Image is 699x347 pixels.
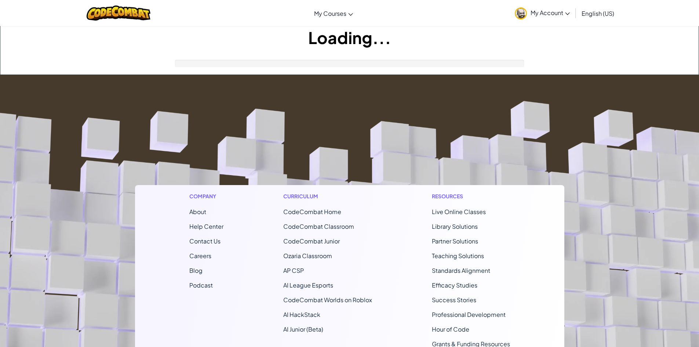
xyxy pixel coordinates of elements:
a: Live Online Classes [432,208,486,216]
a: Teaching Solutions [432,252,484,260]
a: Success Stories [432,296,476,304]
span: My Courses [314,10,346,17]
a: Library Solutions [432,223,478,230]
a: CodeCombat Classroom [283,223,354,230]
span: English (US) [582,10,614,17]
a: Ozaria Classroom [283,252,332,260]
span: My Account [531,9,570,17]
a: Efficacy Studies [432,281,477,289]
a: Help Center [189,223,223,230]
a: My Courses [310,3,357,23]
a: Standards Alignment [432,267,490,274]
a: AI League Esports [283,281,333,289]
a: Partner Solutions [432,237,478,245]
a: Careers [189,252,211,260]
h1: Company [189,192,223,200]
a: About [189,208,206,216]
a: CodeCombat Junior [283,237,340,245]
a: Hour of Code [432,325,469,333]
a: Podcast [189,281,213,289]
a: My Account [511,1,574,25]
span: CodeCombat Home [283,208,341,216]
h1: Loading... [0,26,699,49]
a: CodeCombat Worlds on Roblox [283,296,372,304]
a: AI HackStack [283,311,320,318]
a: Professional Development [432,311,506,318]
span: Contact Us [189,237,221,245]
a: AP CSP [283,267,304,274]
h1: Curriculum [283,192,372,200]
h1: Resources [432,192,510,200]
a: English (US) [578,3,618,23]
a: Blog [189,267,203,274]
a: AI Junior (Beta) [283,325,323,333]
img: CodeCombat logo [87,6,151,21]
img: avatar [515,7,527,19]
